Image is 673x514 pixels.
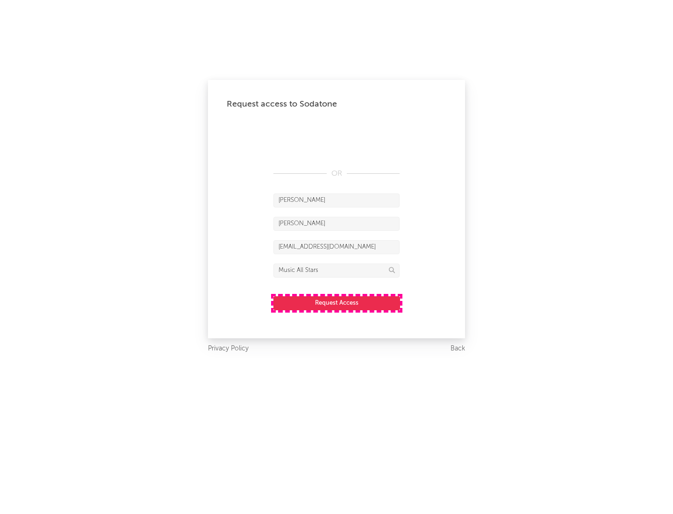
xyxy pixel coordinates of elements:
input: Last Name [273,217,400,231]
div: Request access to Sodatone [227,99,446,110]
a: Privacy Policy [208,343,249,355]
a: Back [451,343,465,355]
input: Division [273,264,400,278]
div: OR [273,168,400,179]
button: Request Access [273,296,400,310]
input: Email [273,240,400,254]
input: First Name [273,193,400,207]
